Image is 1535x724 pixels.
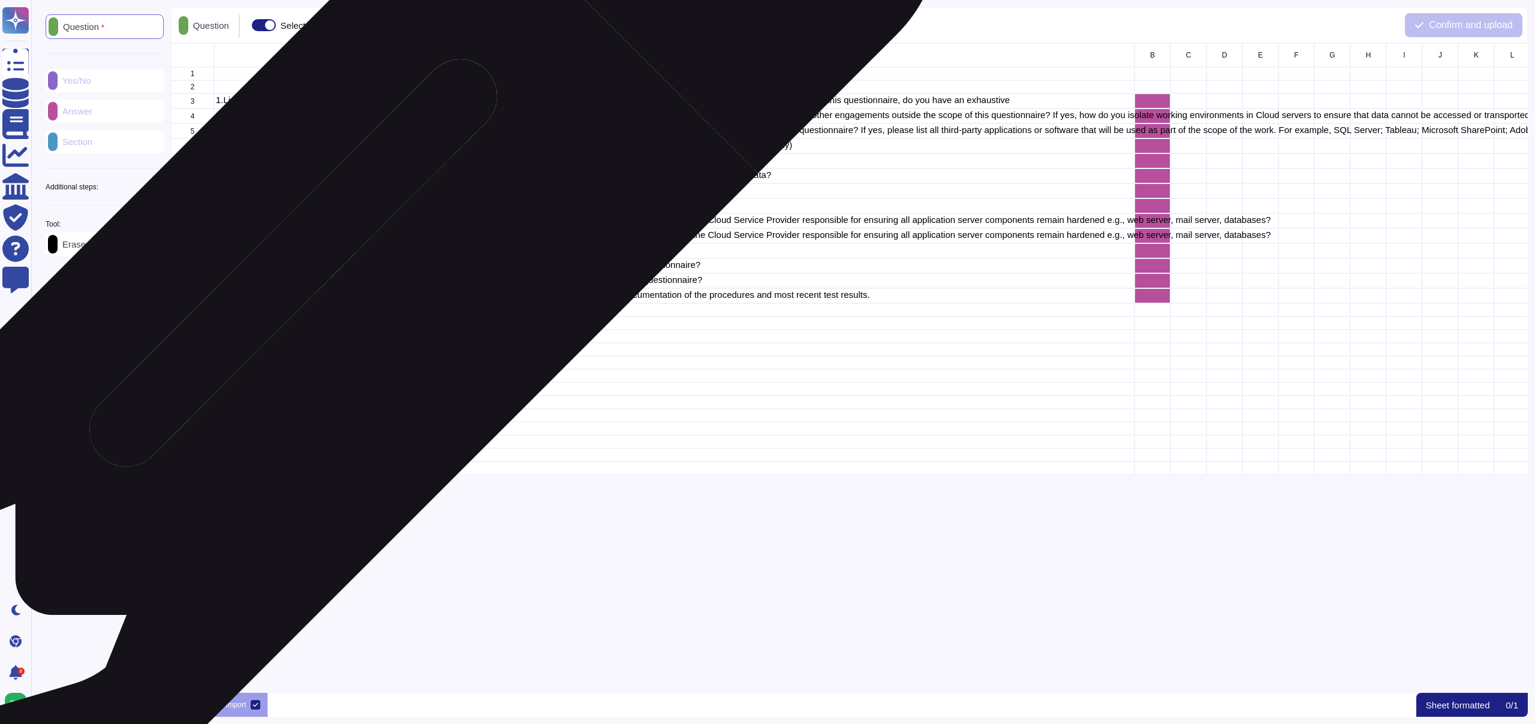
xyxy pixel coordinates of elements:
p: 7.Are Cloud Hosting services provided? [216,185,1133,194]
div: 10 [171,198,214,213]
div: 16 [171,288,214,303]
p: [DOMAIN_NAME] are point-to-point connections secured and created to and from client sites when tr... [216,170,1133,179]
div: 20 [171,343,214,356]
p: Clear sheet [399,21,445,30]
p: Question [188,21,229,30]
div: 28 [171,448,214,461]
div: 3 [171,93,214,108]
p: Autoformat [489,21,533,30]
div: 15 [171,273,214,288]
div: 17 [171,303,214,316]
div: 12 [171,228,214,243]
span: H [1365,52,1371,59]
div: 21 [171,356,214,369]
span: C [1185,52,1191,59]
div: 6 [171,138,214,153]
div: 25 [171,409,214,422]
p: Eraser [58,240,89,249]
p: [DOMAIN_NAME] the Cloud Service Provider responsible for deploying patches to the live guest Oper... [216,215,1133,224]
span: F [1294,52,1298,59]
div: 8 [171,168,214,183]
div: 1 [171,67,214,80]
button: Confirm and upload [1405,13,1522,37]
p: 13.What is the Recovery Point Objective (RPO) of the products or services covered within the scop... [216,275,1133,284]
img: user [5,693,26,714]
div: 26 [171,422,214,435]
p: Question [58,22,104,32]
p: 1.List the cloud services that may be involved in the storage, processing, or transmittal of Plan... [216,95,1133,104]
p: 8.Are Cloud Hosting services subcontracted? [216,200,1133,209]
div: 9 [171,183,214,198]
span: D [1221,52,1227,59]
p: 0 / 1 [1506,701,1518,710]
span: I [1403,52,1405,59]
div: Import [225,701,246,708]
div: Select similar cells [281,21,354,30]
div: 4 [171,108,214,123]
div: 27 [171,435,214,448]
p: 12.What is the Recovery Time Objective (RTO) of the products or services covered within the scope... [216,260,1133,269]
span: A [672,52,676,59]
p: Sheet1 [188,701,216,710]
p: 2. Are production environments in the Cloud isolated to ensure that Plan data cannot be accessed ... [216,110,1133,119]
div: 18 [171,316,214,330]
div: 11 [171,213,214,228]
span: Confirm and upload [1429,20,1513,30]
div: 14 [171,258,214,273]
p: [DOMAIN_NAME] communication through the boundary device controlled at both the port and IP addres... [216,155,1133,164]
div: 29 [171,461,214,475]
button: user [2,690,35,717]
span: G [1329,52,1335,59]
p: 4.Will Plans be provided software or access a web portal for the services or products within the ... [216,140,1133,149]
div: 5 [171,123,214,138]
div: 2 [171,80,214,93]
p: Sheet formatted [1426,701,1490,710]
div: 24 [171,396,214,409]
p: [DOMAIN_NAME] the Cloud Service Provider responsible for deploying patches to the live guest Oper... [216,230,1133,239]
p: 3.Will Plan data be accessed, stored, processed, or transported by third-party applications or so... [216,125,1133,134]
div: 7 [171,153,214,168]
div: 13 [171,243,214,258]
div: 22 [171,369,214,382]
p: Additional steps: [46,183,98,191]
p: 11.Has the company had an external vulnerability security assessment test conducted in the last y... [216,245,1133,254]
span: K [1474,52,1479,59]
span: B [1150,52,1155,59]
div: 23 [171,382,214,396]
p: Tool: [46,221,61,228]
div: grid [171,43,1528,693]
div: 2 [17,668,25,675]
span: E [1258,52,1263,59]
p: 14.Are Crisis management responses and recovery tests performed? If so, how often? Please include... [216,290,1133,299]
span: L [1510,52,1514,59]
span: J [1438,52,1442,59]
div: 19 [171,330,214,343]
